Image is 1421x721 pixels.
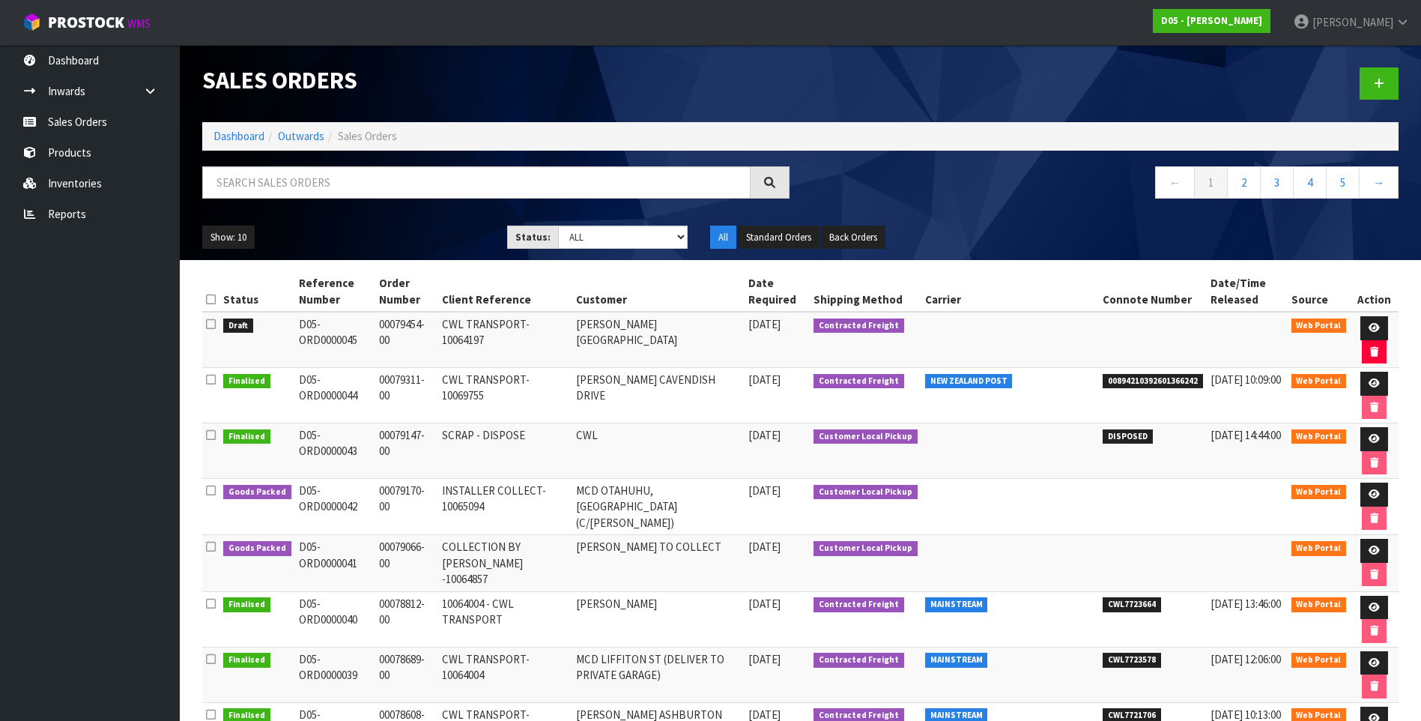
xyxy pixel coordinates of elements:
td: CWL [572,423,745,479]
span: Sales Orders [338,129,397,143]
td: D05-ORD0000042 [295,479,375,535]
td: 00079066-00 [375,535,438,591]
nav: Page navigation [812,166,1399,203]
th: Customer [572,271,745,312]
span: Web Portal [1291,374,1347,389]
span: MAINSTREAM [925,653,988,668]
span: Customer Local Pickup [813,429,918,444]
button: Back Orders [821,226,885,250]
td: D05-ORD0000044 [295,368,375,423]
td: INSTALLER COLLECT-10065094 [438,479,572,535]
span: Web Portal [1291,653,1347,668]
span: Web Portal [1291,429,1347,444]
span: Web Portal [1291,485,1347,500]
a: Dashboard [213,129,264,143]
span: Contracted Freight [813,653,904,668]
span: [DATE] 10:09:00 [1211,372,1281,387]
span: [DATE] [748,317,781,331]
th: Client Reference [438,271,572,312]
span: [DATE] [748,372,781,387]
span: [DATE] [748,428,781,442]
td: MCD OTAHUHU, [GEOGRAPHIC_DATA] (C/[PERSON_NAME]) [572,479,745,535]
td: D05-ORD0000040 [295,591,375,647]
th: Source [1288,271,1351,312]
strong: D05 - [PERSON_NAME] [1161,14,1262,27]
th: Shipping Method [810,271,921,312]
span: NEW ZEALAND POST [925,374,1013,389]
span: Customer Local Pickup [813,541,918,556]
a: ← [1155,166,1195,199]
button: All [710,226,736,250]
a: 5 [1326,166,1360,199]
td: COLLECTION BY [PERSON_NAME] -10064857 [438,535,572,591]
td: D05-ORD0000039 [295,647,375,702]
td: [PERSON_NAME] [572,591,745,647]
button: Show: 10 [202,226,255,250]
span: Draft [223,319,253,334]
span: [PERSON_NAME] [1312,15,1393,29]
td: D05-ORD0000043 [295,423,375,479]
span: Finalised [223,653,270,668]
span: [DATE] 13:46:00 [1211,597,1281,611]
span: [DATE] [748,483,781,498]
td: D05-ORD0000041 [295,535,375,591]
td: 00079311-00 [375,368,438,423]
span: DISPOSED [1103,429,1153,444]
strong: Status: [515,231,551,244]
small: WMS [127,16,151,31]
td: [PERSON_NAME] [GEOGRAPHIC_DATA] [572,312,745,368]
span: Web Portal [1291,319,1347,334]
span: Finalised [223,429,270,444]
span: CWL7723664 [1103,597,1161,612]
td: [PERSON_NAME] TO COLLECT [572,535,745,591]
span: Goods Packed [223,485,291,500]
th: Carrier [921,271,1100,312]
td: CWL TRANSPORT-10064004 [438,647,572,702]
a: 2 [1227,166,1261,199]
td: CWL TRANSPORT-10069755 [438,368,572,423]
td: MCD LIFFITON ST (DELIVER TO PRIVATE GARAGE) [572,647,745,702]
a: Outwards [278,129,324,143]
th: Connote Number [1099,271,1207,312]
span: MAINSTREAM [925,597,988,612]
span: [DATE] [748,652,781,666]
span: [DATE] 14:44:00 [1211,428,1281,442]
td: 00079170-00 [375,479,438,535]
span: [DATE] [748,597,781,611]
span: Web Portal [1291,541,1347,556]
span: Customer Local Pickup [813,485,918,500]
td: 00079454-00 [375,312,438,368]
img: cube-alt.png [22,13,41,31]
td: 00079147-00 [375,423,438,479]
span: Web Portal [1291,597,1347,612]
button: Standard Orders [738,226,819,250]
td: SCRAP - DISPOSE [438,423,572,479]
th: Date Required [745,271,810,312]
span: [DATE] [748,540,781,554]
a: 3 [1260,166,1294,199]
span: Finalised [223,374,270,389]
td: 10064004 - CWL TRANSPORT [438,591,572,647]
td: 00078689-00 [375,647,438,702]
a: 4 [1293,166,1327,199]
th: Reference Number [295,271,375,312]
a: → [1359,166,1399,199]
td: D05-ORD0000045 [295,312,375,368]
th: Order Number [375,271,438,312]
input: Search sales orders [202,166,751,199]
td: 00078812-00 [375,591,438,647]
th: Status [219,271,295,312]
td: [PERSON_NAME] CAVENDISH DRIVE [572,368,745,423]
span: Finalised [223,597,270,612]
span: Contracted Freight [813,597,904,612]
a: 1 [1194,166,1228,199]
span: Goods Packed [223,541,291,556]
th: Date/Time Released [1207,271,1288,312]
span: 00894210392601366242 [1103,374,1203,389]
span: [DATE] 12:06:00 [1211,652,1281,666]
span: ProStock [48,13,124,32]
span: Contracted Freight [813,319,904,334]
h1: Sales Orders [202,67,790,94]
span: CWL7723578 [1103,653,1161,668]
td: CWL TRANSPORT-10064197 [438,312,572,368]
